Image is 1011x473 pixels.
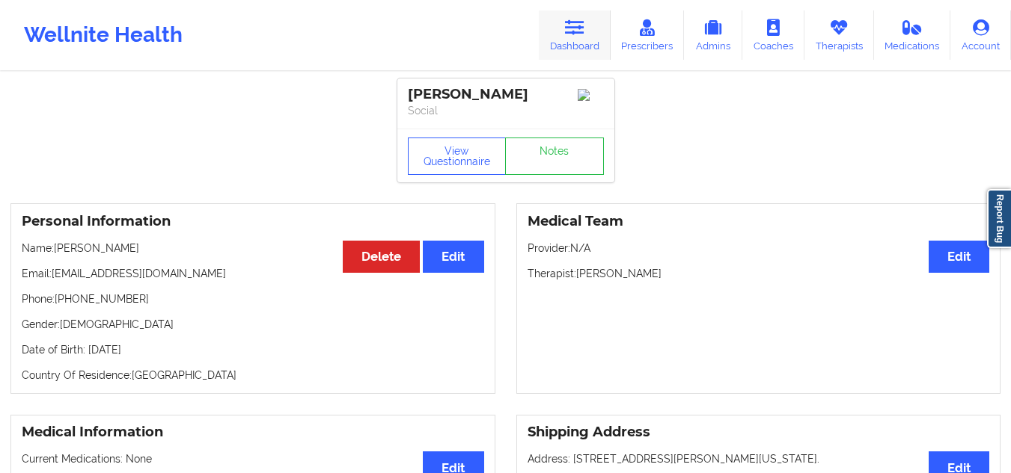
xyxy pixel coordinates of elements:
[742,10,804,60] a: Coaches
[684,10,742,60] a: Admins
[505,137,604,175] a: Notes
[22,424,484,441] h3: Medical Information
[22,266,484,281] p: Email: [EMAIL_ADDRESS][DOMAIN_NAME]
[408,103,604,118] p: Social
[528,266,990,281] p: Therapist: [PERSON_NAME]
[22,291,484,306] p: Phone: [PHONE_NUMBER]
[22,241,484,256] p: Name: [PERSON_NAME]
[874,10,951,60] a: Medications
[22,213,484,230] h3: Personal Information
[987,189,1011,248] a: Report Bug
[528,213,990,230] h3: Medical Team
[539,10,611,60] a: Dashboard
[578,89,604,101] img: Image%2Fplaceholer-image.png
[22,342,484,357] p: Date of Birth: [DATE]
[950,10,1011,60] a: Account
[929,241,989,273] button: Edit
[611,10,685,60] a: Prescribers
[528,424,990,441] h3: Shipping Address
[22,368,484,383] p: Country Of Residence: [GEOGRAPHIC_DATA]
[408,86,604,103] div: [PERSON_NAME]
[804,10,874,60] a: Therapists
[343,241,420,273] button: Delete
[528,451,990,466] p: Address: [STREET_ADDRESS][PERSON_NAME][US_STATE].
[408,137,507,175] button: View Questionnaire
[528,241,990,256] p: Provider: N/A
[22,317,484,332] p: Gender: [DEMOGRAPHIC_DATA]
[423,241,483,273] button: Edit
[22,451,484,466] p: Current Medications: None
